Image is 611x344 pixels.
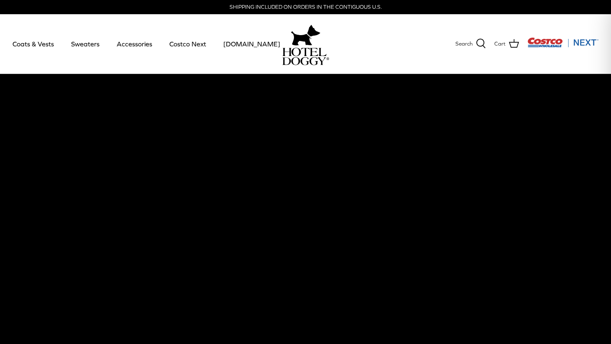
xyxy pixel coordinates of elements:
a: [DOMAIN_NAME] [216,30,288,58]
a: Sweaters [64,30,107,58]
a: Visit Costco Next [527,43,598,49]
a: Costco Next [162,30,214,58]
span: Search [455,40,473,48]
img: Costco Next [527,37,598,48]
a: Accessories [109,30,160,58]
img: hoteldoggycom [282,48,329,65]
a: Coats & Vests [5,30,61,58]
img: hoteldoggy.com [291,23,320,48]
a: hoteldoggy.com hoteldoggycom [282,23,329,65]
a: Search [455,38,486,49]
a: Cart [494,38,519,49]
span: Cart [494,40,506,48]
